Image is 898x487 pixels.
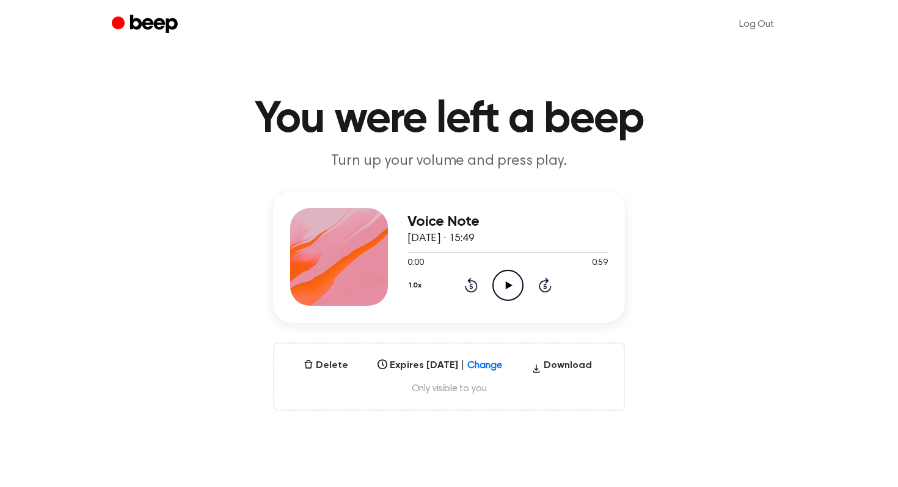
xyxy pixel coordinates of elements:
button: Delete [299,358,353,373]
span: 0:59 [592,257,608,270]
h1: You were left a beep [136,98,762,142]
a: Log Out [727,10,786,39]
h3: Voice Note [407,214,608,230]
span: [DATE] · 15:49 [407,233,475,244]
button: Download [527,358,597,378]
a: Beep [112,13,181,37]
span: Only visible to you [289,383,609,395]
button: 1.0x [407,275,426,296]
span: 0:00 [407,257,423,270]
p: Turn up your volume and press play. [214,151,684,171]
